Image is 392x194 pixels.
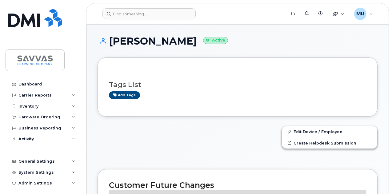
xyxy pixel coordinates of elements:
[109,180,366,190] h2: Customer Future Changes
[282,137,377,148] a: Create Helpdesk Submission
[98,36,378,46] h1: [PERSON_NAME]
[109,81,366,89] h3: Tags List
[282,126,377,137] a: Edit Device / Employee
[203,37,228,44] small: Active
[109,91,140,99] a: Add tags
